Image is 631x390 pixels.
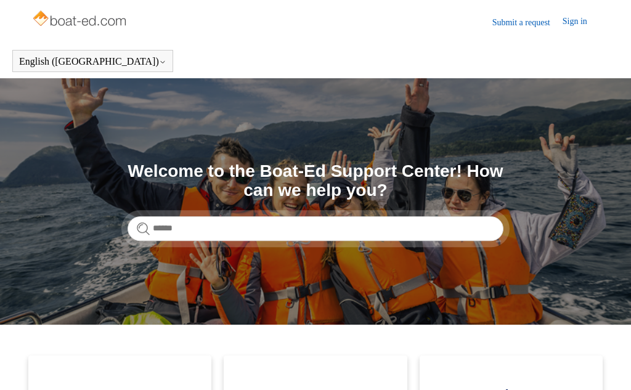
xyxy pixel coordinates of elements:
[31,7,129,32] img: Boat-Ed Help Center home page
[492,16,563,29] a: Submit a request
[563,15,600,30] a: Sign in
[128,162,503,200] h1: Welcome to the Boat-Ed Support Center! How can we help you?
[128,216,503,241] input: Search
[19,56,166,67] button: English ([GEOGRAPHIC_DATA])
[590,349,622,381] div: Live chat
